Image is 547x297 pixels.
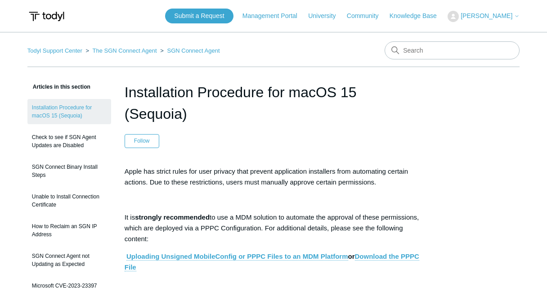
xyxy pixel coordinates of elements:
[27,47,82,54] a: Todyl Support Center
[165,9,233,23] a: Submit a Request
[385,41,520,59] input: Search
[27,247,111,273] a: SGN Connect Agent not Updating as Expected
[125,252,419,271] strong: or
[125,81,422,125] h1: Installation Procedure for macOS 15 (Sequoia)
[27,188,111,213] a: Unable to Install Connection Certificate
[27,129,111,154] a: Check to see if SGN Agent Updates are Disabled
[27,158,111,184] a: SGN Connect Binary Install Steps
[135,213,210,221] strong: strongly recommended
[126,252,348,261] a: Uploading Unsigned MobileConfig or PPPC Files to an MDM Platform
[125,134,159,148] button: Follow Article
[158,47,220,54] li: SGN Connect Agent
[167,47,220,54] a: SGN Connect Agent
[347,11,388,21] a: Community
[448,11,520,22] button: [PERSON_NAME]
[125,212,422,244] p: It is to use a MDM solution to automate the approval of these permissions, which are deployed via...
[308,11,345,21] a: University
[93,47,157,54] a: The SGN Connect Agent
[242,11,306,21] a: Management Portal
[84,47,159,54] li: The SGN Connect Agent
[27,47,84,54] li: Todyl Support Center
[125,166,422,188] p: Apple has strict rules for user privacy that prevent application installers from automating certa...
[27,8,66,25] img: Todyl Support Center Help Center home page
[390,11,446,21] a: Knowledge Base
[27,218,111,243] a: How to Reclaim an SGN IP Address
[27,84,90,90] span: Articles in this section
[461,12,512,19] span: [PERSON_NAME]
[27,277,111,294] a: Microsoft CVE-2023-23397
[125,252,419,271] a: Download the PPPC File
[27,99,111,124] a: Installation Procedure for macOS 15 (Sequoia)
